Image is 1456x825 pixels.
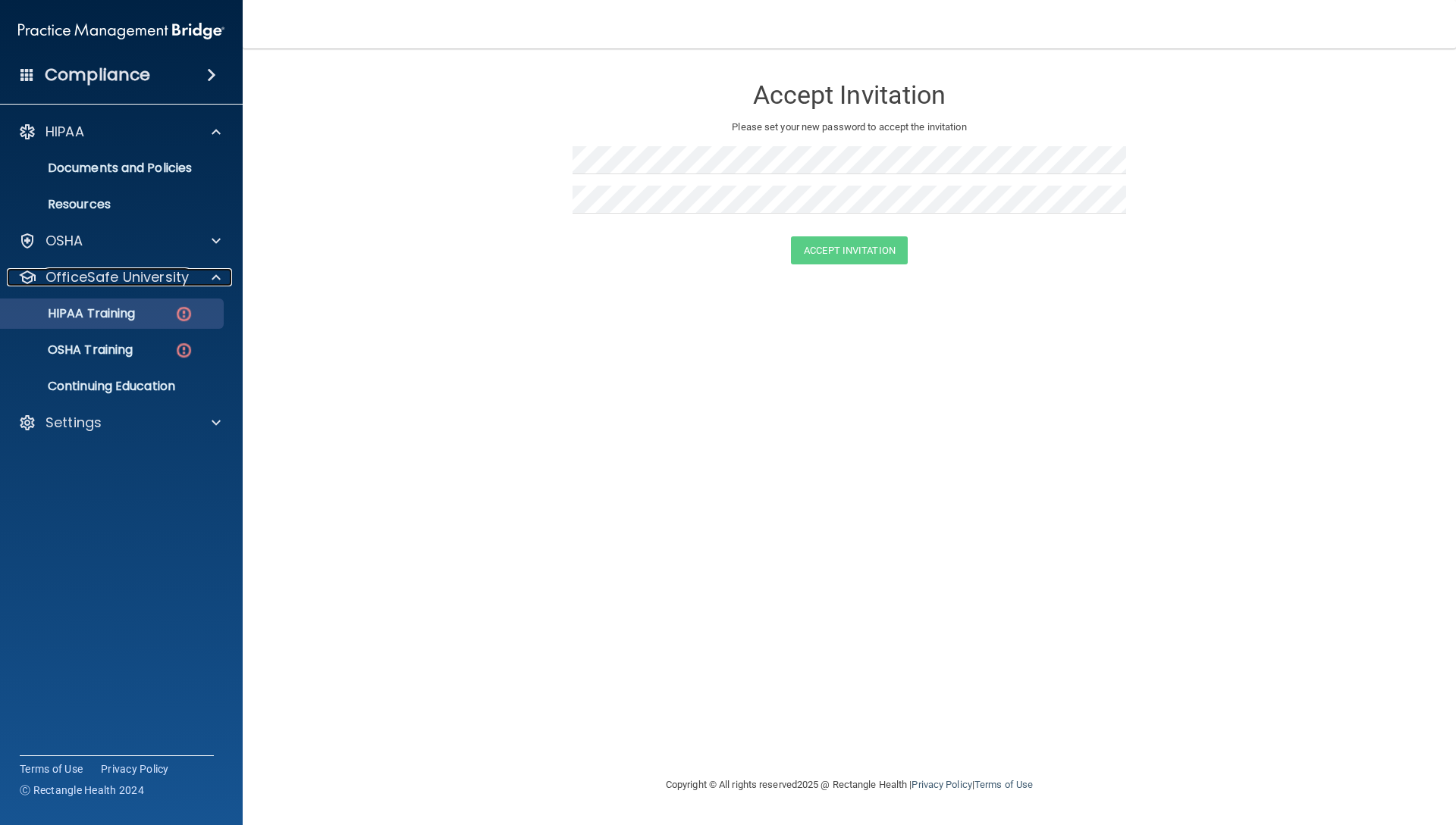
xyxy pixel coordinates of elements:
[573,81,1126,109] h3: Accept Invitation
[20,761,83,777] a: Terms of Use
[10,197,217,212] p: Resources
[45,123,84,141] p: HIPAA
[174,341,193,360] img: danger-circle.6113f641.png
[18,232,221,250] a: OSHA
[974,779,1033,790] a: Terms of Use
[45,414,102,432] p: Settings
[45,64,150,86] h4: Compliance
[10,161,217,176] p: Documents and Policies
[18,16,224,46] img: PMB logo
[10,379,217,394] p: Continuing Education
[101,761,169,777] a: Privacy Policy
[10,306,135,321] p: HIPAA Training
[573,761,1126,809] div: Copyright © All rights reserved 2025 @ Rectangle Health | |
[20,783,144,798] span: Ⓒ Rectangle Health 2024
[584,118,1115,136] p: Please set your new password to accept the invitation
[912,779,971,790] a: Privacy Policy
[174,305,193,323] img: danger-circle.6113f641.png
[791,236,908,264] button: Accept Invitation
[45,268,189,286] p: OfficeSafe University
[45,232,83,250] p: OSHA
[18,414,221,432] a: Settings
[1380,720,1438,778] iframe: Drift Widget Chat Controller
[18,123,221,141] a: HIPAA
[10,342,133,358] p: OSHA Training
[18,268,221,286] a: OfficeSafe University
